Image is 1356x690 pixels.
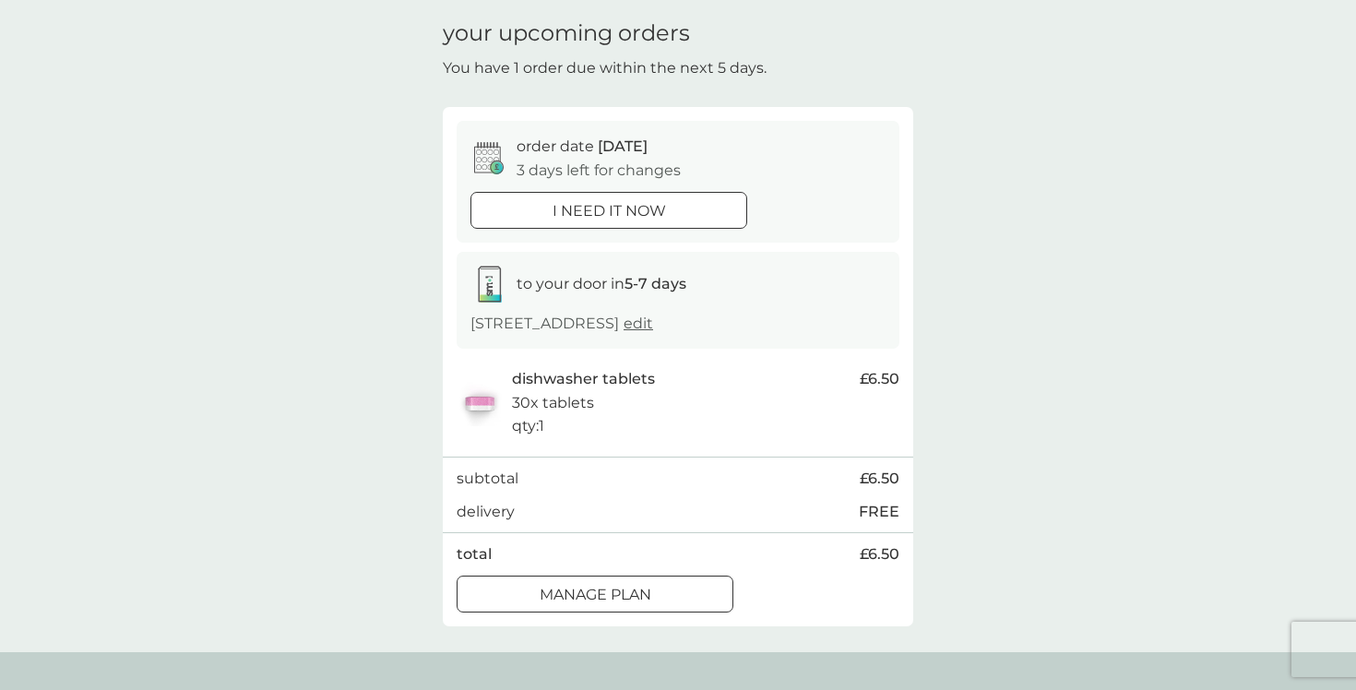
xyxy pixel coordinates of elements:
span: [DATE] [598,137,648,155]
span: £6.50 [860,367,899,391]
p: order date [517,135,648,159]
span: £6.50 [860,467,899,491]
button: i need it now [470,192,747,229]
p: dishwasher tablets [512,367,655,391]
p: Manage plan [540,583,651,607]
p: total [457,542,492,566]
p: You have 1 order due within the next 5 days. [443,56,767,80]
p: [STREET_ADDRESS] [470,312,653,336]
span: to your door in [517,275,686,292]
p: subtotal [457,467,518,491]
h1: your upcoming orders [443,20,690,47]
button: Manage plan [457,576,733,613]
p: 30x tablets [512,391,594,415]
span: £6.50 [860,542,899,566]
p: 3 days left for changes [517,159,681,183]
p: i need it now [553,199,666,223]
a: edit [624,315,653,332]
strong: 5-7 days [624,275,686,292]
p: delivery [457,500,515,524]
p: FREE [859,500,899,524]
p: qty : 1 [512,414,544,438]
